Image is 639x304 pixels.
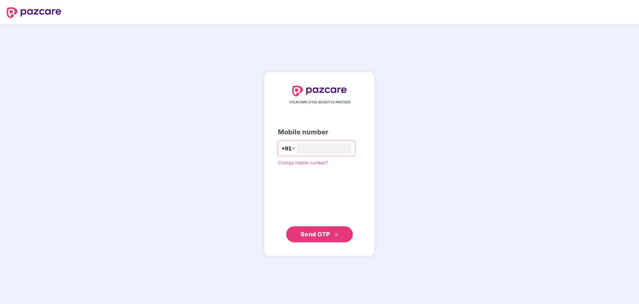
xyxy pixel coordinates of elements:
[282,144,292,153] span: +91
[278,127,361,137] div: Mobile number
[7,7,61,18] img: logo
[292,146,296,150] span: down
[292,86,347,96] img: logo
[278,160,328,165] a: Change mobile number?
[334,233,339,237] span: double-right
[289,100,350,105] span: YOUR EMPLOYEE BENEFITS PARTNER
[286,226,353,242] button: Send OTPdouble-right
[301,231,330,238] span: Send OTP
